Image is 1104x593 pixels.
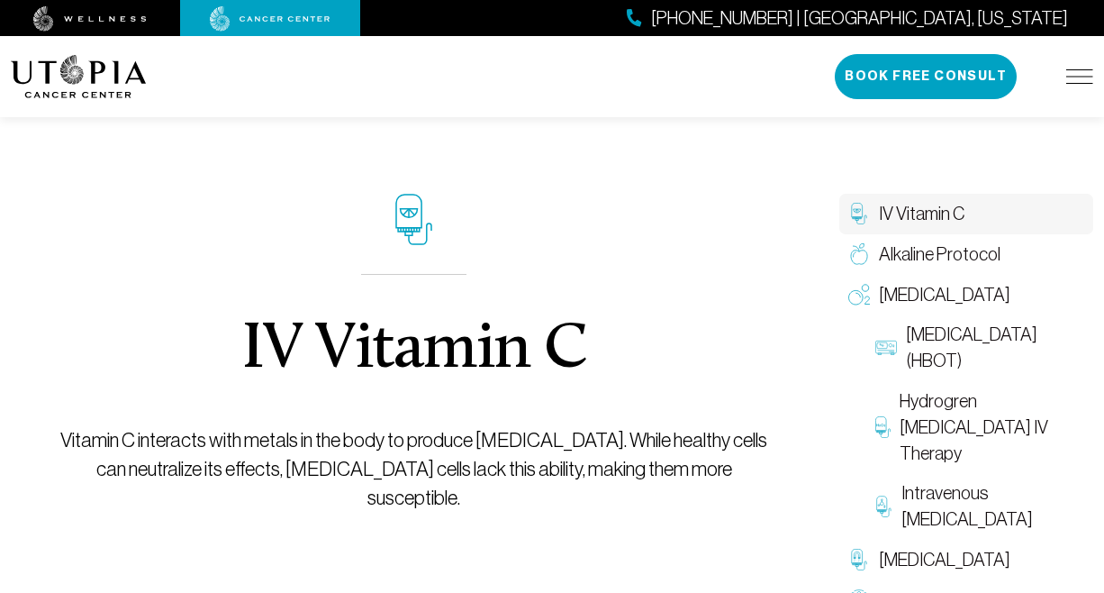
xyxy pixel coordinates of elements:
img: Oxygen Therapy [848,284,870,306]
img: Intravenous Ozone Therapy [875,496,893,517]
span: [MEDICAL_DATA] [879,547,1010,573]
a: [PHONE_NUMBER] | [GEOGRAPHIC_DATA], [US_STATE] [627,5,1068,32]
img: icon-hamburger [1066,69,1093,84]
span: Hydrogren [MEDICAL_DATA] IV Therapy [900,388,1084,466]
img: logo [11,55,147,98]
a: IV Vitamin C [839,194,1094,234]
h1: IV Vitamin C [241,318,586,383]
a: [MEDICAL_DATA] [839,275,1094,315]
a: [MEDICAL_DATA] [839,540,1094,580]
a: Hydrogren [MEDICAL_DATA] IV Therapy [866,381,1094,473]
span: Intravenous [MEDICAL_DATA] [901,480,1084,533]
img: cancer center [210,6,330,32]
img: IV Vitamin C [848,203,870,224]
a: Intravenous [MEDICAL_DATA] [866,473,1094,540]
img: wellness [33,6,147,32]
img: Hydrogren Peroxide IV Therapy [875,416,891,438]
button: Book Free Consult [835,54,1017,99]
span: IV Vitamin C [879,201,964,227]
a: [MEDICAL_DATA] (HBOT) [866,315,1094,381]
p: Vitamin C interacts with metals in the body to produce [MEDICAL_DATA]. While healthy cells can ne... [55,426,773,513]
span: [MEDICAL_DATA] [879,282,1010,308]
a: Alkaline Protocol [839,234,1094,275]
span: [MEDICAL_DATA] (HBOT) [906,322,1085,374]
span: [PHONE_NUMBER] | [GEOGRAPHIC_DATA], [US_STATE] [651,5,1068,32]
img: Chelation Therapy [848,549,870,570]
img: icon [395,194,432,245]
span: Alkaline Protocol [879,242,1000,268]
img: Alkaline Protocol [848,243,870,265]
img: Hyperbaric Oxygen Therapy (HBOT) [875,337,897,359]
